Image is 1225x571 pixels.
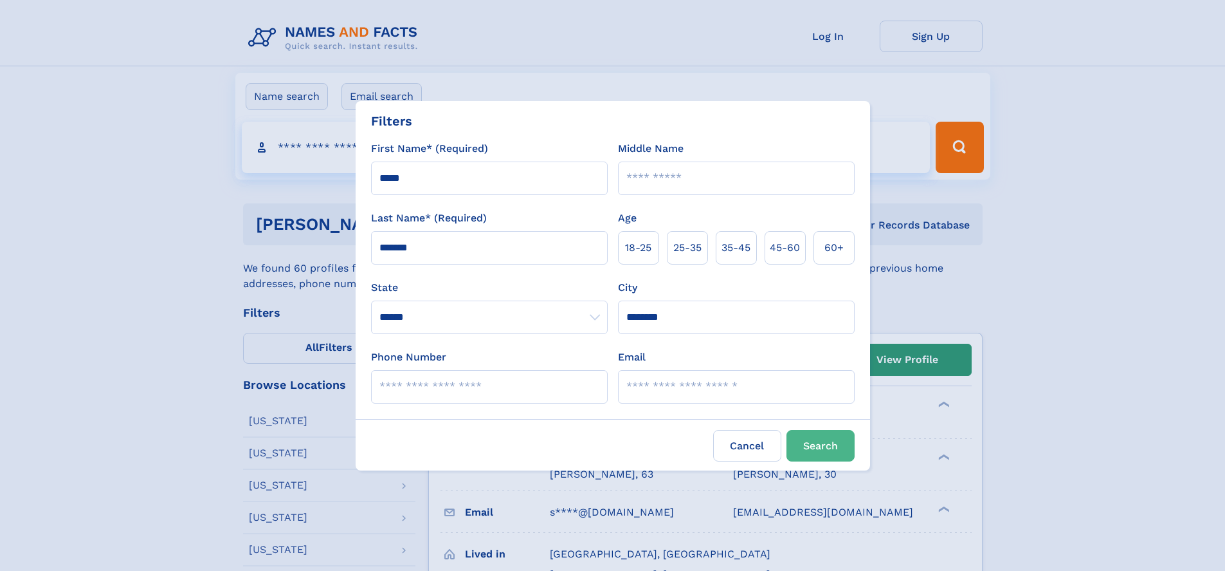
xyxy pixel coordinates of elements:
[713,430,781,462] label: Cancel
[371,280,608,295] label: State
[770,240,800,256] span: 45‑60
[371,211,487,226] label: Last Name* (Required)
[618,211,637,226] label: Age
[824,240,844,256] span: 60+
[618,280,637,295] label: City
[618,141,684,156] label: Middle Name
[371,350,446,365] label: Phone Number
[618,350,646,365] label: Email
[673,240,702,256] span: 25‑35
[786,430,855,462] button: Search
[721,240,750,256] span: 35‑45
[371,111,412,131] div: Filters
[625,240,651,256] span: 18‑25
[371,141,488,156] label: First Name* (Required)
